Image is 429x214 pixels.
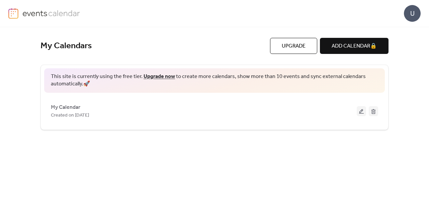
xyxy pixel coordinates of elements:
[404,5,421,22] div: U
[51,73,378,88] span: This site is currently using the free tier. to create more calendars, show more than 10 events an...
[22,8,80,18] img: logo-type
[51,105,80,109] a: My Calendar
[51,112,89,120] span: Created on [DATE]
[282,42,306,50] span: Upgrade
[51,103,80,112] span: My Calendar
[40,41,270,52] div: My Calendars
[144,71,175,82] a: Upgrade now
[8,8,18,19] img: logo
[270,38,317,54] button: Upgrade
